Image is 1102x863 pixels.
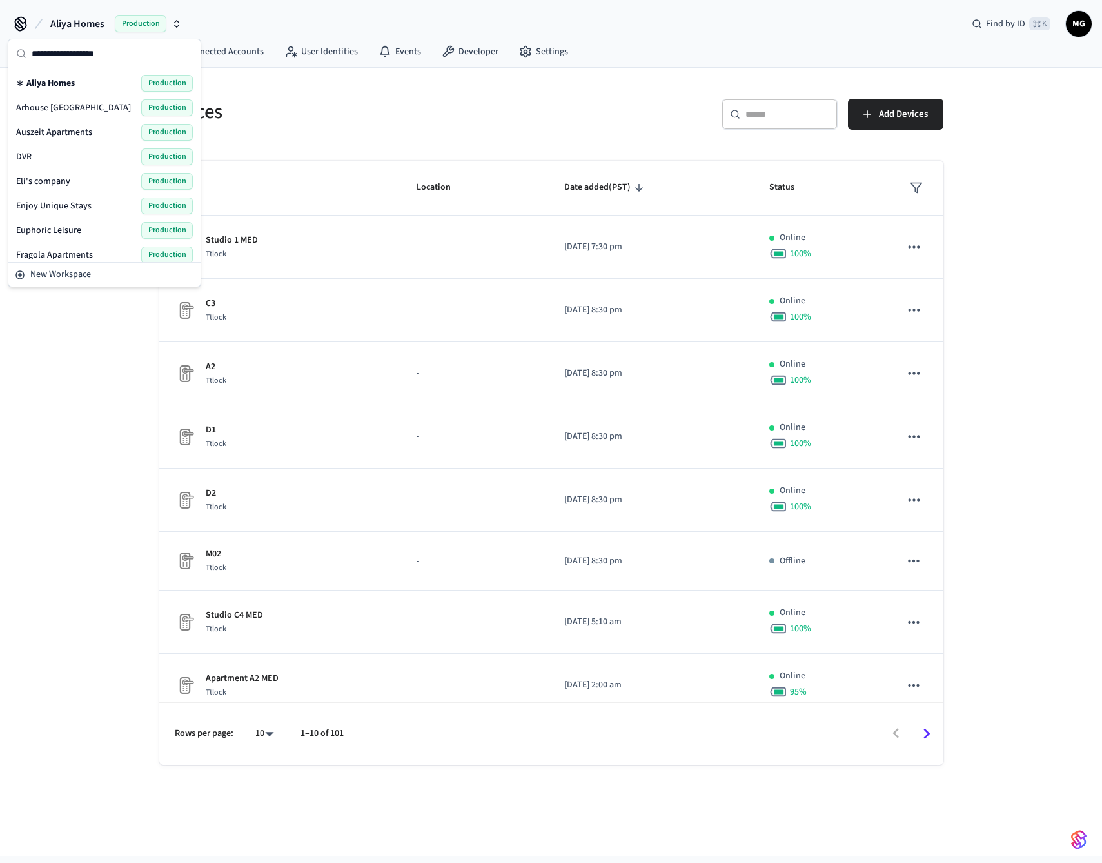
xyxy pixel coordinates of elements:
[175,727,233,740] p: Rows per page:
[1071,829,1087,850] img: SeamLogoGradient.69752ec5.svg
[206,249,226,259] span: Ttlock
[175,612,195,633] img: Placeholder Lock Image
[564,554,738,568] p: [DATE] 8:30 pm
[417,178,467,198] span: Location
[141,148,193,165] span: Production
[1066,11,1092,37] button: MG
[159,99,544,125] h5: Devices
[417,493,533,507] p: -
[16,249,93,261] span: Fragola Apartments
[417,303,533,317] p: -
[1067,12,1090,36] span: MG
[790,437,811,450] span: 100 %
[16,101,131,114] span: Arhouse [GEOGRAPHIC_DATA]
[159,161,943,844] table: sticky table
[564,430,738,443] p: [DATE] 8:30 pm
[206,375,226,386] span: Ttlock
[206,487,226,500] p: D2
[564,178,647,198] span: Date added(PST)
[780,358,805,371] p: Online
[175,675,195,696] img: Placeholder Lock Image
[175,363,195,384] img: Placeholder Lock Image
[206,562,226,573] span: Ttlock
[16,175,70,188] span: Eli's company
[206,297,226,310] p: C3
[16,224,81,237] span: Euphoric Leisure
[780,554,805,568] p: Offline
[10,264,199,285] button: New Workspace
[206,438,226,449] span: Ttlock
[249,724,280,743] div: 10
[564,240,738,254] p: [DATE] 7:30 pm
[16,150,32,163] span: DVR
[417,678,533,692] p: -
[175,490,195,511] img: Placeholder Lock Image
[417,430,533,443] p: -
[141,222,193,239] span: Production
[206,502,226,513] span: Ttlock
[141,75,193,92] span: Production
[206,672,279,685] p: Apartment A2 MED
[206,312,226,323] span: Ttlock
[564,303,738,317] p: [DATE] 8:30 pm
[780,231,805,245] p: Online
[911,718,941,749] button: Go to next page
[780,484,805,498] p: Online
[431,40,509,63] a: Developer
[175,551,195,571] img: Placeholder Lock Image
[141,99,193,116] span: Production
[1029,17,1050,30] span: ⌘ K
[780,606,805,620] p: Online
[206,423,226,437] p: D1
[300,727,344,740] p: 1–10 of 101
[368,40,431,63] a: Events
[141,247,193,263] span: Production
[206,234,258,247] p: Studio 1 MED
[175,427,195,447] img: Placeholder Lock Image
[50,16,104,32] span: Aliya Homes
[206,360,226,374] p: A2
[417,240,533,254] p: -
[16,126,92,139] span: Auszeit Apartments
[780,669,805,683] p: Online
[30,268,91,281] span: New Workspace
[790,685,807,698] span: 95 %
[417,367,533,380] p: -
[790,247,811,260] span: 100 %
[509,40,578,63] a: Settings
[564,493,738,507] p: [DATE] 8:30 pm
[848,99,943,130] button: Add Devices
[206,609,263,622] p: Studio C4 MED
[790,500,811,513] span: 100 %
[780,421,805,434] p: Online
[986,17,1025,30] span: Find by ID
[141,124,193,141] span: Production
[206,624,226,635] span: Ttlock
[417,554,533,568] p: -
[879,106,928,123] span: Add Devices
[141,173,193,190] span: Production
[790,310,811,323] span: 100 %
[564,615,738,629] p: [DATE] 5:10 am
[206,687,226,698] span: Ttlock
[16,199,92,212] span: Enjoy Unique Stays
[157,40,274,63] a: Connected Accounts
[115,15,166,32] span: Production
[274,40,368,63] a: User Identities
[175,300,195,321] img: Placeholder Lock Image
[790,622,811,635] span: 100 %
[26,77,75,90] span: Aliya Homes
[961,12,1061,36] div: Find by ID⌘ K
[564,367,738,380] p: [DATE] 8:30 pm
[206,547,226,561] p: M02
[790,374,811,387] span: 100 %
[769,178,811,198] span: Status
[141,198,193,214] span: Production
[8,68,201,262] div: Suggestions
[564,678,738,692] p: [DATE] 2:00 am
[780,294,805,308] p: Online
[417,615,533,629] p: -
